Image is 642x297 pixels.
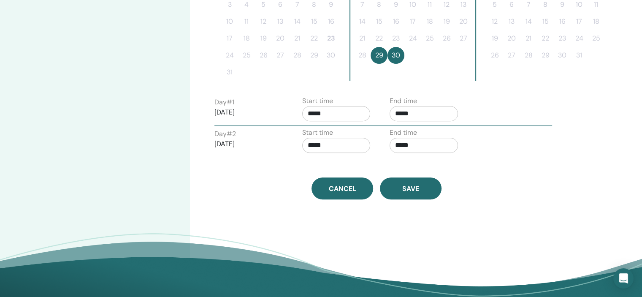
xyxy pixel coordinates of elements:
label: Day # 1 [214,97,234,107]
button: 12 [486,13,503,30]
button: 24 [221,47,238,64]
button: 29 [306,47,322,64]
button: 13 [272,13,289,30]
button: 26 [438,30,455,47]
button: 14 [354,13,371,30]
button: 31 [221,64,238,81]
a: Cancel [312,177,373,199]
label: Start time [302,128,333,138]
button: 12 [255,13,272,30]
button: 20 [503,30,520,47]
button: 21 [289,30,306,47]
button: 26 [486,47,503,64]
button: 16 [554,13,571,30]
button: 15 [306,13,322,30]
button: 28 [354,47,371,64]
label: Start time [302,96,333,106]
button: 14 [520,13,537,30]
button: 16 [387,13,404,30]
button: 30 [554,47,571,64]
span: Cancel [329,184,356,193]
label: Day # 2 [214,129,236,139]
button: 24 [404,30,421,47]
button: 14 [289,13,306,30]
label: End time [390,128,417,138]
button: 31 [571,47,588,64]
button: 27 [455,30,472,47]
button: 29 [537,47,554,64]
button: 28 [289,47,306,64]
button: 18 [238,30,255,47]
label: End time [390,96,417,106]
button: 19 [438,13,455,30]
button: 30 [322,47,339,64]
button: 22 [537,30,554,47]
span: Save [402,184,419,193]
button: 29 [371,47,387,64]
button: 23 [322,30,339,47]
button: 23 [554,30,571,47]
button: 26 [255,47,272,64]
button: 27 [503,47,520,64]
button: 17 [221,30,238,47]
button: 17 [404,13,421,30]
button: Save [380,177,442,199]
button: 11 [238,13,255,30]
button: 22 [371,30,387,47]
button: 24 [571,30,588,47]
button: 17 [571,13,588,30]
button: 18 [421,13,438,30]
button: 15 [537,13,554,30]
button: 23 [387,30,404,47]
p: [DATE] [214,139,283,149]
button: 28 [520,47,537,64]
div: Open Intercom Messenger [613,268,634,289]
button: 16 [322,13,339,30]
button: 15 [371,13,387,30]
button: 13 [503,13,520,30]
button: 25 [588,30,604,47]
button: 21 [354,30,371,47]
button: 22 [306,30,322,47]
button: 21 [520,30,537,47]
button: 19 [486,30,503,47]
button: 25 [238,47,255,64]
p: [DATE] [214,107,283,117]
button: 20 [272,30,289,47]
button: 18 [588,13,604,30]
button: 10 [221,13,238,30]
button: 25 [421,30,438,47]
button: 20 [455,13,472,30]
button: 27 [272,47,289,64]
button: 30 [387,47,404,64]
button: 19 [255,30,272,47]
